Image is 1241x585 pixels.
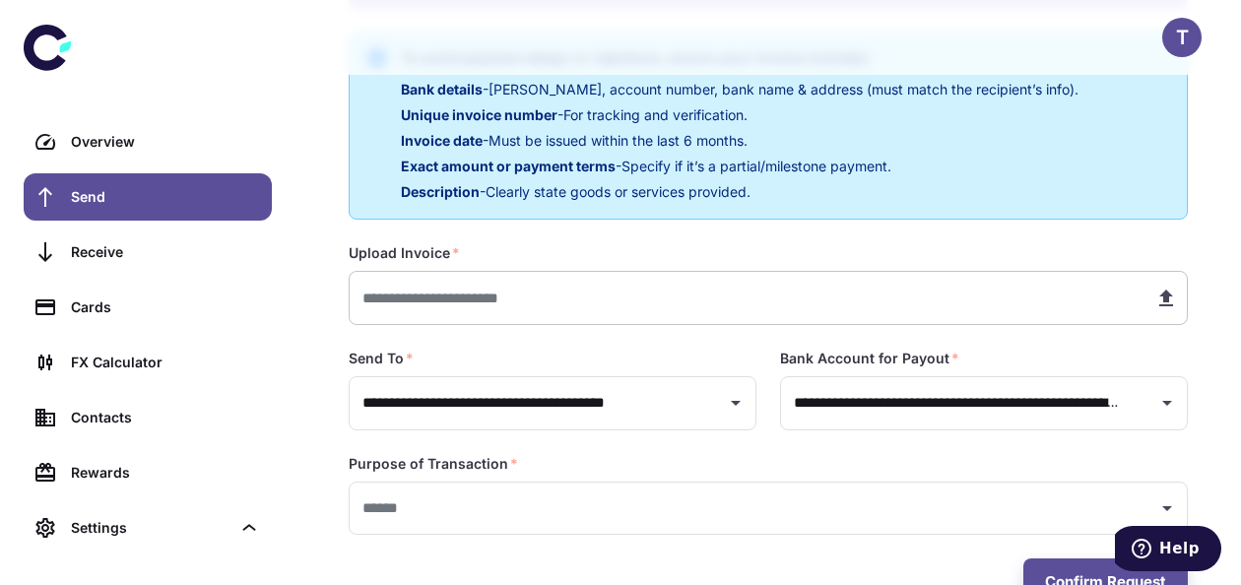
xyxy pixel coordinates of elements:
[24,504,272,552] div: Settings
[71,462,260,484] div: Rewards
[401,79,1078,100] p: - [PERSON_NAME], account number, bank name & address (must match the recipient’s info).
[401,156,1078,177] p: - Specify if it’s a partial/milestone payment.
[71,186,260,208] div: Send
[1115,526,1221,575] iframe: Opens a widget where you can find more information
[71,517,230,539] div: Settings
[71,407,260,428] div: Contacts
[71,241,260,263] div: Receive
[1153,494,1181,522] button: Open
[1153,389,1181,417] button: Open
[401,181,1078,203] p: - Clearly state goods or services provided.
[401,130,1078,152] p: - Must be issued within the last 6 months.
[401,106,557,123] span: Unique invoice number
[401,104,1078,126] p: - For tracking and verification.
[401,183,480,200] span: Description
[71,131,260,153] div: Overview
[24,339,272,386] a: FX Calculator
[780,349,959,368] label: Bank Account for Payout
[349,349,414,368] label: Send To
[71,352,260,373] div: FX Calculator
[1162,18,1202,57] button: T
[24,173,272,221] a: Send
[349,243,460,263] label: Upload Invoice
[401,132,483,149] span: Invoice date
[722,389,750,417] button: Open
[24,284,272,331] a: Cards
[24,449,272,496] a: Rewards
[24,228,272,276] a: Receive
[401,81,483,97] span: Bank details
[24,394,272,441] a: Contacts
[349,454,518,474] label: Purpose of Transaction
[24,118,272,165] a: Overview
[71,296,260,318] div: Cards
[401,158,616,174] span: Exact amount or payment terms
